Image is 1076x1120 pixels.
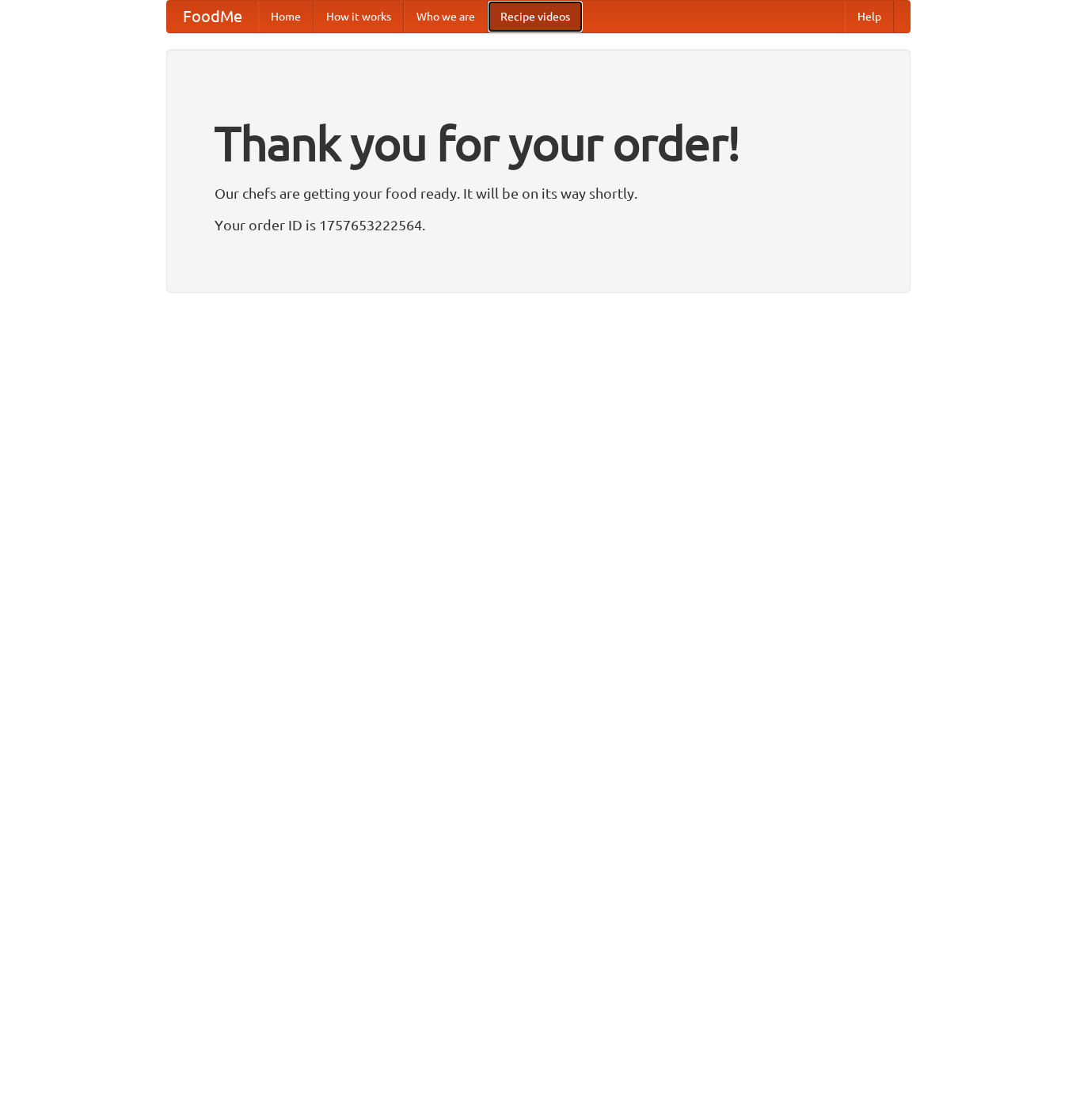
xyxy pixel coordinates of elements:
[404,1,488,32] a: Who we are
[488,1,583,32] a: Recipe videos
[258,1,314,32] a: Home
[845,1,894,32] a: Help
[314,1,404,32] a: How it works
[215,181,862,205] p: Our chefs are getting your food ready. It will be on its way shortly.
[215,213,862,237] p: Your order ID is 1757653222564.
[167,1,258,32] a: FoodMe
[215,105,862,181] h1: Thank you for your order!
